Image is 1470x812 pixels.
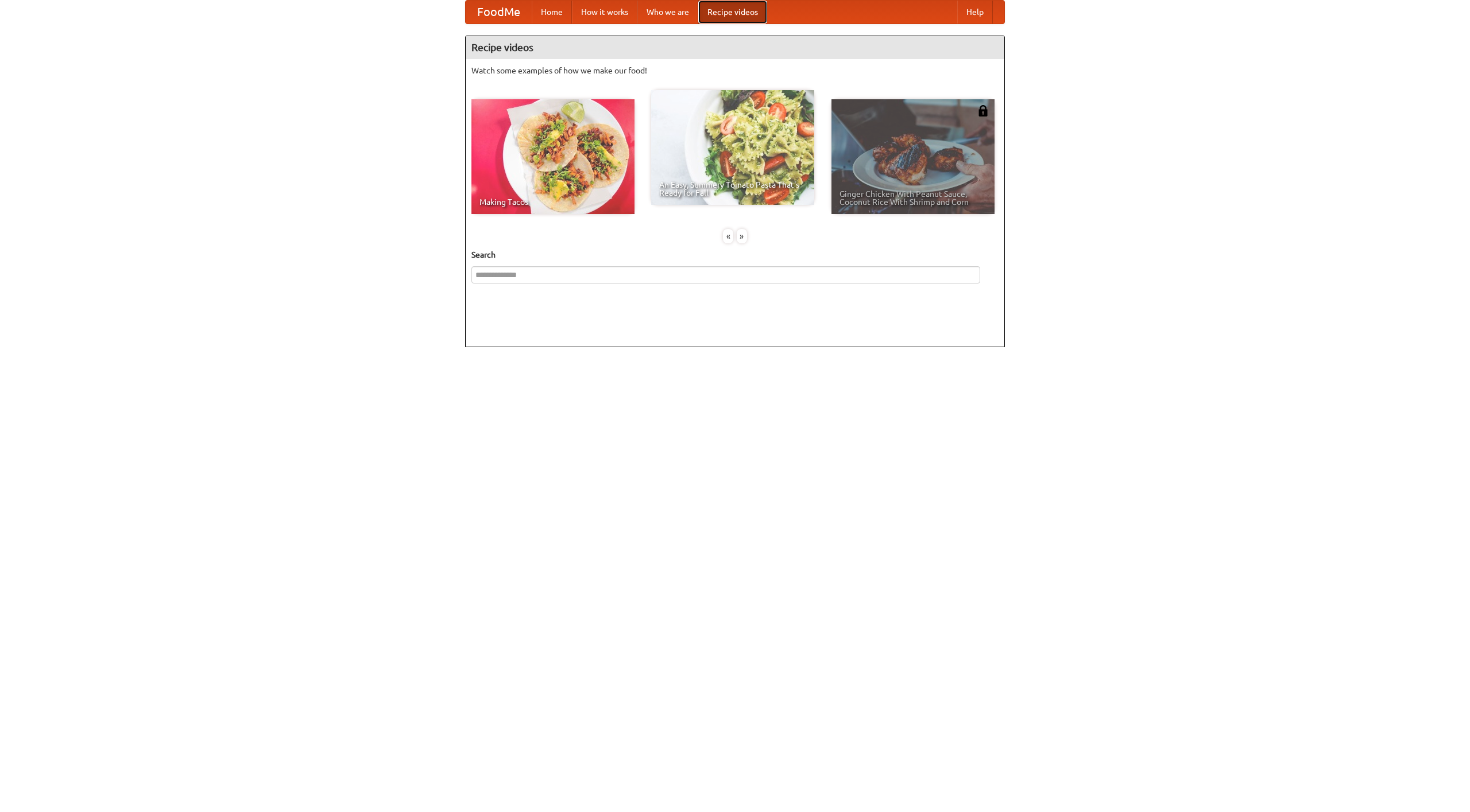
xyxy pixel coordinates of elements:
div: » [737,229,747,243]
a: Making Tacos [471,99,635,214]
a: Home [532,1,572,24]
h5: Search [471,249,999,261]
p: Watch some examples of how we make our food! [471,65,999,76]
img: 483408.png [977,105,989,116]
div: « [723,229,733,243]
a: Recipe videos [698,1,767,24]
h4: Recipe videos [466,36,1004,59]
a: FoodMe [466,1,532,24]
span: An Easy, Summery Tomato Pasta That's Ready for Fall [659,181,806,197]
a: Help [957,1,993,24]
a: How it works [572,1,637,24]
a: Who we are [637,1,698,24]
a: An Easy, Summery Tomato Pasta That's Ready for Fall [651,90,814,205]
span: Making Tacos [479,198,626,206]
